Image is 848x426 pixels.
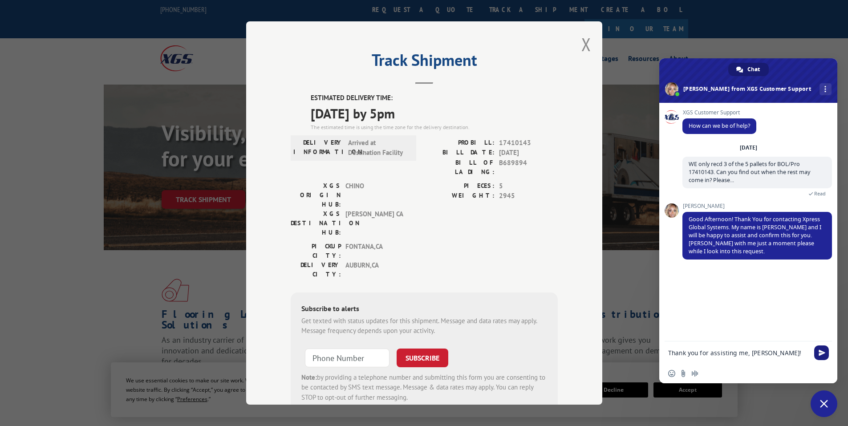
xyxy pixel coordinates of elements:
[689,215,821,255] span: Good Afternoon! Thank You for contacting Xpress Global Systems. My name is [PERSON_NAME] and I wi...
[680,370,687,377] span: Send a file
[740,145,757,150] div: [DATE]
[291,181,341,209] label: XGS ORIGIN HUB:
[499,138,558,148] span: 17410143
[691,370,698,377] span: Audio message
[728,63,769,76] div: Chat
[424,148,495,158] label: BILL DATE:
[689,122,750,130] span: How can we be of help?
[311,93,558,103] label: ESTIMATED DELIVERY TIME:
[345,241,406,260] span: FONTANA , CA
[424,158,495,176] label: BILL OF LADING:
[301,373,317,381] strong: Note:
[348,138,408,158] span: Arrived at Destination Facility
[682,203,832,209] span: [PERSON_NAME]
[811,390,837,417] div: Close chat
[345,181,406,209] span: CHINO
[305,348,390,367] input: Phone Number
[301,316,547,336] div: Get texted with status updates for this shipment. Message and data rates may apply. Message frequ...
[291,241,341,260] label: PICKUP CITY:
[311,123,558,131] div: The estimated time is using the time zone for the delivery destination.
[291,260,341,279] label: DELIVERY CITY:
[682,110,756,116] span: XGS Customer Support
[499,148,558,158] span: [DATE]
[820,83,832,95] div: More channels
[499,181,558,191] span: 5
[397,348,448,367] button: SUBSCRIBE
[311,103,558,123] span: [DATE] by 5pm
[689,160,810,184] span: WE only recd 3 of the 5 pallets for BOL/Pro 17410143. Can you find out when the rest may come in?...
[345,260,406,279] span: AUBURN , CA
[291,209,341,237] label: XGS DESTINATION HUB:
[814,345,829,360] span: Send
[291,54,558,71] h2: Track Shipment
[499,158,558,176] span: B689894
[301,372,547,402] div: by providing a telephone number and submitting this form you are consenting to be contacted by SM...
[581,32,591,56] button: Close modal
[668,349,809,357] textarea: Compose your message...
[499,191,558,201] span: 2945
[345,209,406,237] span: [PERSON_NAME] CA
[747,63,760,76] span: Chat
[424,181,495,191] label: PIECES:
[424,191,495,201] label: WEIGHT:
[814,191,826,197] span: Read
[424,138,495,148] label: PROBILL:
[668,370,675,377] span: Insert an emoji
[293,138,344,158] label: DELIVERY INFORMATION:
[301,303,547,316] div: Subscribe to alerts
